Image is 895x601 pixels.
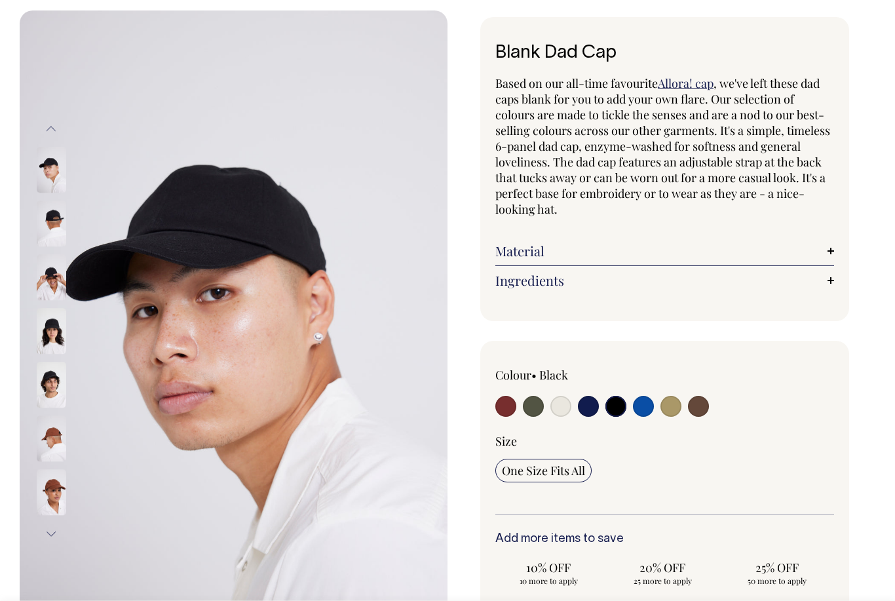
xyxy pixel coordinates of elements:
[37,255,66,301] img: black
[531,367,537,383] span: •
[495,43,834,64] h1: Blank Dad Cap
[495,273,834,288] a: Ingredients
[495,75,658,91] span: Based on our all-time favourite
[495,75,830,217] span: , we've left these dad caps blank for you to add your own flare. Our selection of colours are mad...
[616,575,709,586] span: 25 more to apply
[539,367,568,383] label: Black
[37,362,66,408] img: black
[37,309,66,355] img: black
[495,533,834,546] h6: Add more items to save
[731,560,824,575] span: 25% OFF
[37,416,66,462] img: chocolate
[495,433,834,449] div: Size
[495,367,631,383] div: Colour
[616,560,709,575] span: 20% OFF
[41,114,61,144] button: Previous
[41,520,61,549] button: Next
[495,556,601,590] input: 10% OFF 10 more to apply
[495,243,834,259] a: Material
[37,470,66,516] img: chocolate
[502,560,595,575] span: 10% OFF
[37,201,66,247] img: black
[495,459,592,482] input: One Size Fits All
[502,575,595,586] span: 10 more to apply
[37,147,66,193] img: black
[731,575,824,586] span: 50 more to apply
[658,75,714,91] a: Allora! cap
[502,463,585,478] span: One Size Fits All
[724,556,830,590] input: 25% OFF 50 more to apply
[609,556,715,590] input: 20% OFF 25 more to apply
